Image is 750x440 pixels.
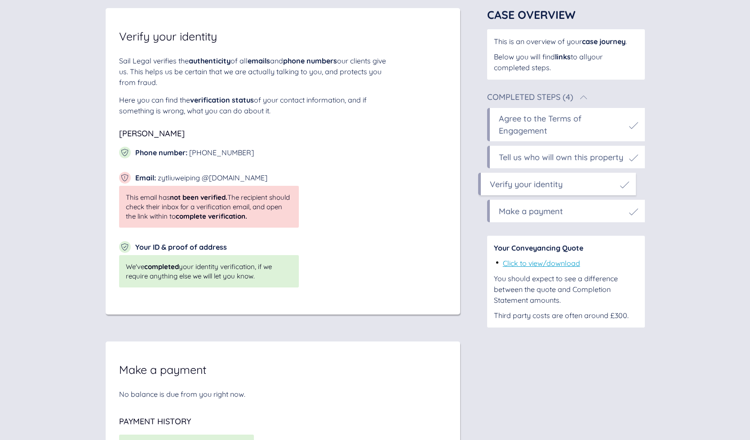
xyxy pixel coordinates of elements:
div: Agree to the Terms of Engagement [499,112,625,137]
span: links [555,52,571,61]
span: completed [144,262,179,271]
div: You should expect to see a difference between the quote and Completion Statement amounts. [494,273,638,305]
span: Case Overview [487,8,576,22]
div: Sail Legal verifies the of all and our clients give us. This helps us be certain that we are actu... [119,55,389,88]
span: case journey [582,37,626,46]
span: not been verified. [170,193,227,202]
div: No balance is due from you right now. [119,389,344,400]
div: zytliuweiping @[DOMAIN_NAME] [135,172,267,183]
div: Verify your identity [490,178,563,190]
a: Click to view/download [503,259,580,268]
span: Payment History [119,416,191,427]
span: Email : [135,173,156,182]
span: Your Conveyancing Quote [494,243,583,252]
span: emails [248,56,270,65]
div: [PHONE_NUMBER] [135,147,254,158]
span: Verify your identity [119,31,217,42]
span: authenticity [189,56,231,65]
div: Make a payment [499,205,563,217]
div: This is an overview of your . [494,36,638,47]
div: Completed Steps (4) [487,93,573,101]
span: Make a payment [119,364,206,375]
div: Tell us who will own this property [499,151,623,163]
span: phone numbers [283,56,337,65]
div: Third party costs are often around £300. [494,310,638,321]
div: Below you will find to all your completed steps . [494,51,638,73]
span: Your ID & proof of address [135,242,227,251]
span: Phone number : [135,148,187,157]
span: [PERSON_NAME] [119,128,185,139]
span: This email has The recipient should check their inbox for a verification email, and open the link... [126,193,290,220]
div: Here you can find the of your contact information, and if something is wrong, what you can do abo... [119,94,389,116]
span: verification status [190,95,254,104]
span: complete verification. [176,212,247,220]
span: We've your identity verification, if we require anything else we will let you know. [126,262,292,281]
